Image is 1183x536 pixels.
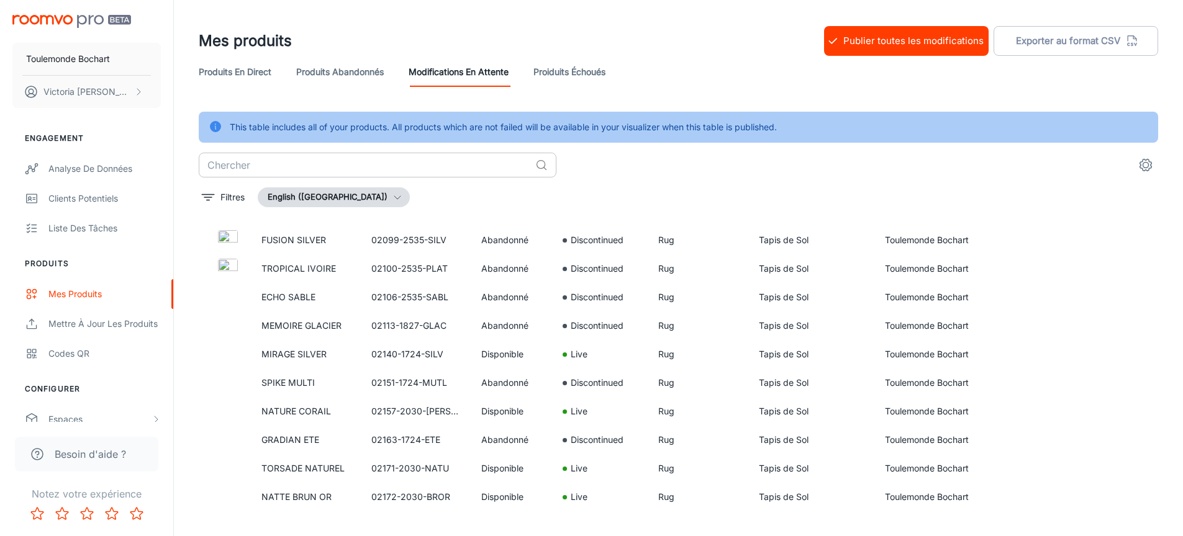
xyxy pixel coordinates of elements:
[824,26,989,56] button: Publier toutes les modifications
[48,317,161,331] div: Mettre à jour les produits
[361,254,471,283] td: 02100-2535-PLAT
[361,368,471,397] td: 02151-1724-MUTL
[648,283,749,311] td: Rug
[875,283,985,311] td: Toulemonde Bochart
[648,311,749,340] td: Rug
[361,426,471,454] td: 02163-1724-ETE
[471,397,553,426] td: Disponible
[220,190,245,204] p: Filtres
[361,311,471,340] td: 02113-1827-GLAC
[471,340,553,368] td: Disponible
[471,426,553,454] td: Abandonné
[571,319,623,333] p: Discontinued
[261,376,351,390] p: SPIKE MULTI
[55,447,126,462] span: Besoin d'aide ?
[648,254,749,283] td: Rug
[361,226,471,254] td: 02099-2535-SILV
[361,397,471,426] td: 02157-2030-[PERSON_NAME]
[749,368,875,397] td: Tapis de Sol
[648,368,749,397] td: Rug
[648,426,749,454] td: Rug
[99,501,124,526] button: Rate 4 star
[199,153,530,177] input: Chercher
[10,486,163,501] p: Notez votre expérience
[471,283,553,311] td: Abandonné
[749,340,875,368] td: Tapis de Sol
[199,187,248,207] button: filter
[261,490,351,504] p: NATTE BRUN OR
[361,283,471,311] td: 02106-2535-SABL
[26,52,110,66] p: Toulemonde Bochart
[875,226,985,254] td: Toulemonde Bochart
[875,340,985,368] td: Toulemonde Bochart
[409,57,509,87] a: Modifications en attente
[648,340,749,368] td: Rug
[749,454,875,483] td: Tapis de Sol
[230,115,777,139] div: This table includes all of your products. All products which are not failed will be available in ...
[50,501,75,526] button: Rate 2 star
[571,462,587,475] p: Live
[571,262,623,275] p: Discontinued
[749,254,875,283] td: Tapis de Sol
[48,347,161,360] div: Codes QR
[296,57,384,87] a: Produits abandonnés
[571,490,587,504] p: Live
[75,501,99,526] button: Rate 3 star
[749,283,875,311] td: Tapis de Sol
[261,233,351,247] p: FUSION SILVER
[875,397,985,426] td: Toulemonde Bochart
[1133,153,1158,177] button: settings
[749,397,875,426] td: Tapis de Sol
[258,187,410,207] button: English ([GEOGRAPHIC_DATA])
[571,347,587,361] p: Live
[199,57,271,87] a: Produits en direct
[261,290,351,304] p: ECHO SABLE
[533,57,605,87] a: Proiduits Échoués
[571,404,587,418] p: Live
[571,376,623,390] p: Discontinued
[43,85,131,99] p: Victoria [PERSON_NAME]
[749,483,875,511] td: Tapis de Sol
[749,226,875,254] td: Tapis de Sol
[361,483,471,511] td: 02172-2030-BROR
[875,368,985,397] td: Toulemonde Bochart
[361,454,471,483] td: 02171-2030-NATU
[571,433,623,447] p: Discontinued
[875,254,985,283] td: Toulemonde Bochart
[875,426,985,454] td: Toulemonde Bochart
[261,347,351,361] p: MIRAGE SILVER
[648,454,749,483] td: Rug
[648,397,749,426] td: Rug
[124,501,149,526] button: Rate 5 star
[12,43,161,75] button: Toulemonde Bochart
[12,15,131,28] img: Roomvo PRO Beta
[648,483,749,511] td: Rug
[361,340,471,368] td: 02140-1724-SILV
[648,226,749,254] td: Rug
[25,501,50,526] button: Rate 1 star
[12,76,161,108] button: Victoria [PERSON_NAME]
[261,433,351,447] p: GRADIAN ETE
[48,287,161,301] div: Mes produits
[875,311,985,340] td: Toulemonde Bochart
[875,483,985,511] td: Toulemonde Bochart
[48,162,161,176] div: Analyse de données
[48,192,161,205] div: Clients potentiels
[471,483,553,511] td: Disponible
[199,30,292,52] h1: Mes produits
[749,311,875,340] td: Tapis de Sol
[571,233,623,247] p: Discontinued
[875,454,985,483] td: Toulemonde Bochart
[48,413,151,426] div: Espaces
[261,404,351,418] p: NATURE CORAIL
[261,262,351,275] p: TROPICAL IVOIRE
[471,254,553,283] td: Abandonné
[571,290,623,304] p: Discontinued
[749,426,875,454] td: Tapis de Sol
[994,26,1158,56] button: Exporter au format CSV
[471,454,553,483] td: Disponible
[261,319,351,333] p: MEMOIRE GLACIER
[48,221,161,235] div: Liste des tâches
[471,226,553,254] td: Abandonné
[471,311,553,340] td: Abandonné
